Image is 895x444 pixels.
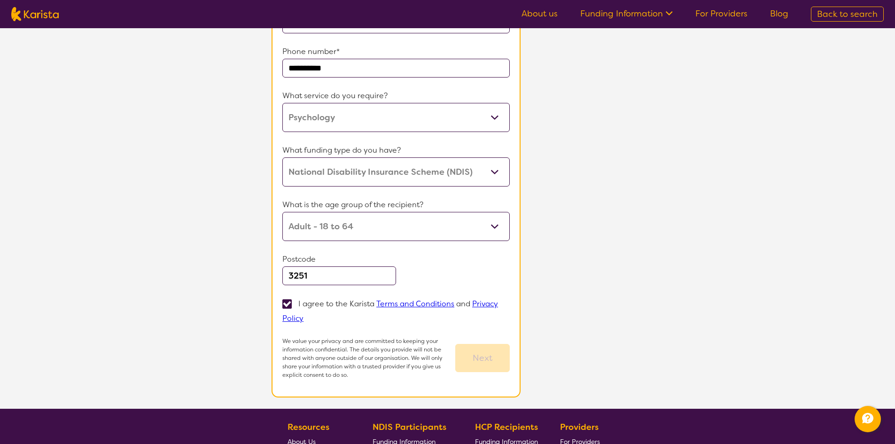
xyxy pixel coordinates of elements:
[770,8,788,19] a: Blog
[282,198,510,212] p: What is the age group of the recipient?
[521,8,558,19] a: About us
[817,8,878,20] span: Back to search
[288,421,329,433] b: Resources
[282,337,455,379] p: We value your privacy and are committed to keeping your information confidential. The details you...
[282,299,498,323] p: I agree to the Karista and
[855,406,881,432] button: Channel Menu
[282,89,510,103] p: What service do you require?
[475,421,538,433] b: HCP Recipients
[373,421,446,433] b: NDIS Participants
[282,45,510,59] p: Phone number*
[282,143,510,157] p: What funding type do you have?
[11,7,59,21] img: Karista logo
[560,421,599,433] b: Providers
[695,8,747,19] a: For Providers
[282,252,510,266] p: Postcode
[811,7,884,22] a: Back to search
[580,8,673,19] a: Funding Information
[376,299,454,309] a: Terms and Conditions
